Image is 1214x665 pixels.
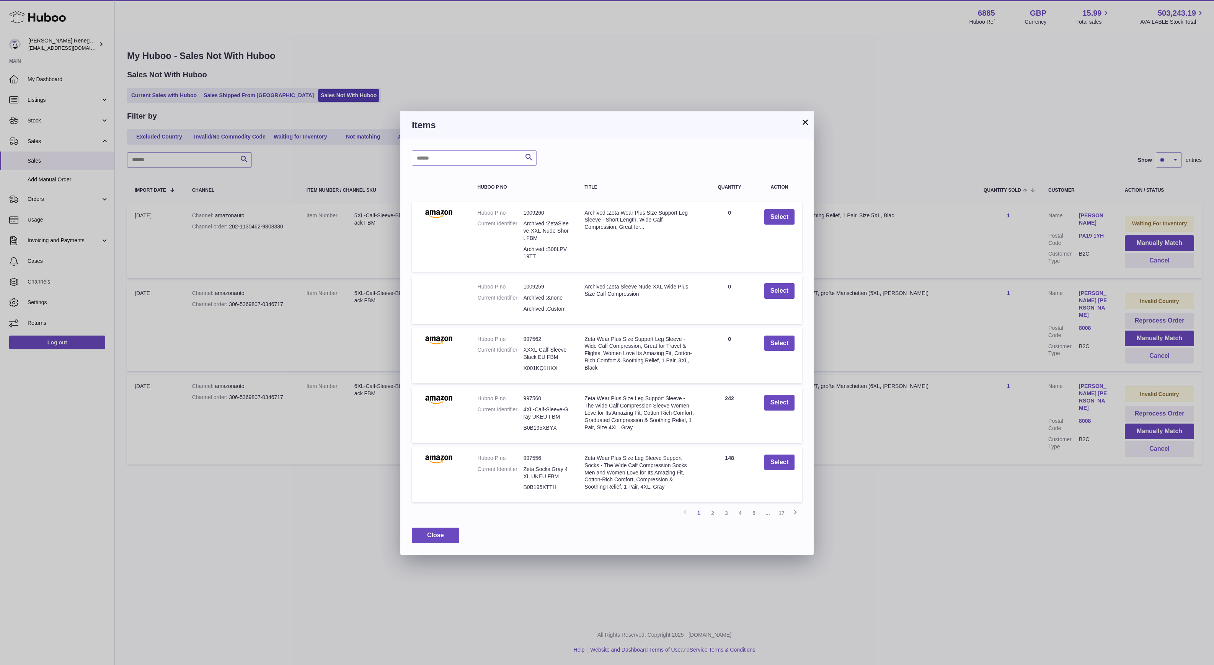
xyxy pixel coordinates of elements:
span: ... [761,506,775,520]
img: tab_domain_overview_orange.svg [21,44,27,51]
dt: Current Identifier [478,406,524,421]
div: v 4.0.25 [21,12,38,18]
dd: Archived :ZetaSleeve-XXL-Nude-Short FBM [523,220,569,242]
dd: Archived :&none [523,294,569,302]
dt: Huboo P no [478,395,524,402]
img: logo_orange.svg [12,12,18,18]
td: 242 [702,387,757,443]
a: 5 [747,506,761,520]
div: Zeta Wear Plus Size Support Leg Sleeve - Wide Calf Compression, Great for Travel & Flights, Women... [584,336,695,372]
button: Select [764,336,795,351]
dd: Archived :Custom [523,305,569,313]
img: Zeta Wear Plus Size Support Leg Sleeve - Wide Calf Compression, Great for Travel & Flights, Women... [419,336,458,345]
h3: Items [412,119,802,131]
dt: Current Identifier [478,466,524,480]
div: Zeta Wear Plus Size Leg Support Sleeve - The Wide Calf Compression Sleeve Women Love for Its Amaz... [584,395,695,431]
dd: Archived :B08LPV19TT [523,246,569,260]
dt: Current Identifier [478,220,524,242]
dt: Current Identifier [478,346,524,361]
a: 4 [733,506,747,520]
dd: 997556 [523,455,569,462]
th: Quantity [702,177,757,197]
th: Title [577,177,702,197]
dd: 1009259 [523,283,569,290]
td: 148 [702,447,757,503]
dd: XXXL-Calf-Sleeve-Black EU FBM [523,346,569,361]
button: Select [764,395,795,411]
a: 2 [706,506,720,520]
div: Domain Overview [29,45,69,50]
dt: Current Identifier [478,294,524,302]
img: Zeta Wear Plus Size Leg Support Sleeve - The Wide Calf Compression Sleeve Women Love for Its Amaz... [419,395,458,404]
th: Action [757,177,802,197]
dd: 1009260 [523,209,569,217]
img: tab_keywords_by_traffic_grey.svg [76,44,82,51]
button: Close [412,528,459,543]
dd: Zeta Socks Gray 4XL UKEU FBM [523,466,569,480]
span: Close [427,532,444,538]
a: 1 [692,506,706,520]
dt: Huboo P no [478,455,524,462]
dd: 4XL-Calf-Sleeve-Gray UKEU FBM [523,406,569,421]
th: Huboo P no [470,177,577,197]
dd: B0B195XTTH [523,484,569,491]
a: 17 [775,506,788,520]
td: 0 [702,202,757,272]
td: 0 [702,328,757,384]
dd: B0B195XBYX [523,424,569,432]
button: Select [764,455,795,470]
button: × [801,117,810,127]
div: Keywords by Traffic [85,45,129,50]
td: 0 [702,275,757,324]
dd: 997562 [523,336,569,343]
div: Domain: [DOMAIN_NAME] [20,20,84,26]
dt: Huboo P no [478,209,524,217]
div: Zeta Wear Plus Size Leg Sleeve Support Socks - The Wide Calf Compression Socks Men and Women Love... [584,455,695,491]
button: Select [764,209,795,225]
dd: 997560 [523,395,569,402]
dt: Huboo P no [478,336,524,343]
img: Zeta Wear Plus Size Leg Sleeve Support Socks - The Wide Calf Compression Socks Men and Women Love... [419,455,458,464]
button: Select [764,283,795,299]
div: Archived :Zeta Sleeve Nude XXL Wide Plus Size Calf Compression [584,283,695,298]
img: website_grey.svg [12,20,18,26]
img: Archived :Zeta Wear Plus Size Support Leg Sleeve - Short Length, Wide Calf Compression, Great for... [419,209,458,218]
dd: X001KQ1HKX [523,365,569,372]
div: Archived :Zeta Wear Plus Size Support Leg Sleeve - Short Length, Wide Calf Compression, Great for... [584,209,695,231]
a: 3 [720,506,733,520]
dt: Huboo P no [478,283,524,290]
